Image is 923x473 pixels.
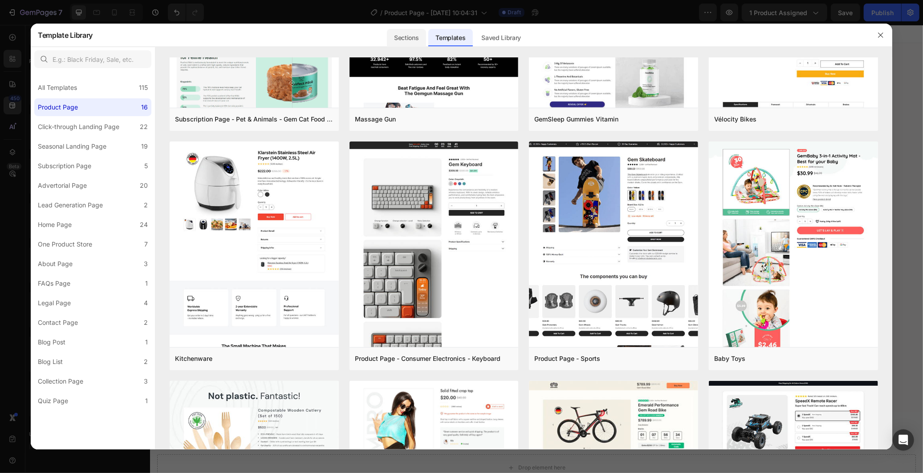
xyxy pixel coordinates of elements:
[439,232,680,243] p: Focused Energy: Smooth focus from matcha & [PERSON_NAME]
[144,298,148,308] div: 4
[38,141,106,152] div: Seasonal Landing Page
[38,298,71,308] div: Legal Page
[144,161,148,171] div: 5
[428,29,472,47] div: Templates
[534,114,618,125] div: GemSleep Gummies Vitamin
[427,163,477,180] div: Dhs. 59.95
[38,259,73,269] div: About Page
[893,429,914,451] div: Open Intercom Messenger
[38,200,103,210] div: Lead Generation Page
[144,259,148,269] div: 3
[38,337,65,348] div: Blog Post
[175,369,179,373] button: Dot
[161,369,165,373] button: Dot
[368,439,415,446] div: Drop element here
[38,24,93,47] h2: Template Library
[183,369,186,373] button: Dot
[355,353,500,364] div: Product Page - Consumer Electronics - Keyboard
[144,356,148,367] div: 2
[145,278,148,289] div: 1
[38,161,91,171] div: Subscription Page
[190,369,193,373] button: Dot
[175,353,212,364] div: Kitchenware
[145,396,148,406] div: 1
[38,239,92,250] div: One Product Store
[204,369,207,373] button: Dot
[38,376,83,387] div: Collection Page
[439,253,680,265] p: Calm & Revive: Cucumber & aloe to refresh skin
[141,102,148,113] div: 16
[140,121,148,132] div: 22
[355,114,396,125] div: Massage Gun
[427,139,737,160] h2: Maskelier™ DIY Facial Mask Maker
[38,278,70,289] div: FAQs Page
[140,219,148,230] div: 24
[714,353,745,364] div: Baby Toys
[481,165,519,179] div: Dhs. 99.95
[7,404,27,418] div: Tab 1
[139,82,148,93] div: 115
[534,353,600,364] div: Product Page - Sports
[38,121,119,132] div: Click-through Landing Page
[140,180,148,191] div: 20
[38,82,77,93] div: All Templates
[427,186,737,198] div: Replace this text with your content
[141,141,148,152] div: 19
[439,210,680,222] p: Radiant Skin: Hydrating jasmine & aloe for glow
[145,337,148,348] div: 1
[77,404,98,418] div: Tab 3
[38,102,78,113] div: Product Page
[144,317,148,328] div: 2
[38,317,78,328] div: Contact Page
[41,404,62,418] div: Tab 2
[387,29,426,47] div: Sections
[197,369,200,373] button: Dot
[144,376,148,387] div: 3
[34,50,151,68] input: E.g.: Black Friday, Sale, etc.
[175,114,333,125] div: Subscription Page - Pet & Animals - Gem Cat Food - Style 4
[144,239,148,250] div: 7
[38,396,68,406] div: Quiz Page
[38,356,63,367] div: Blog List
[144,200,148,210] div: 2
[168,369,172,373] button: Dot
[475,29,529,47] div: Saved Library
[38,180,87,191] div: Advertorial Page
[714,114,756,125] div: Vélocity Bikes
[38,219,72,230] div: Home Page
